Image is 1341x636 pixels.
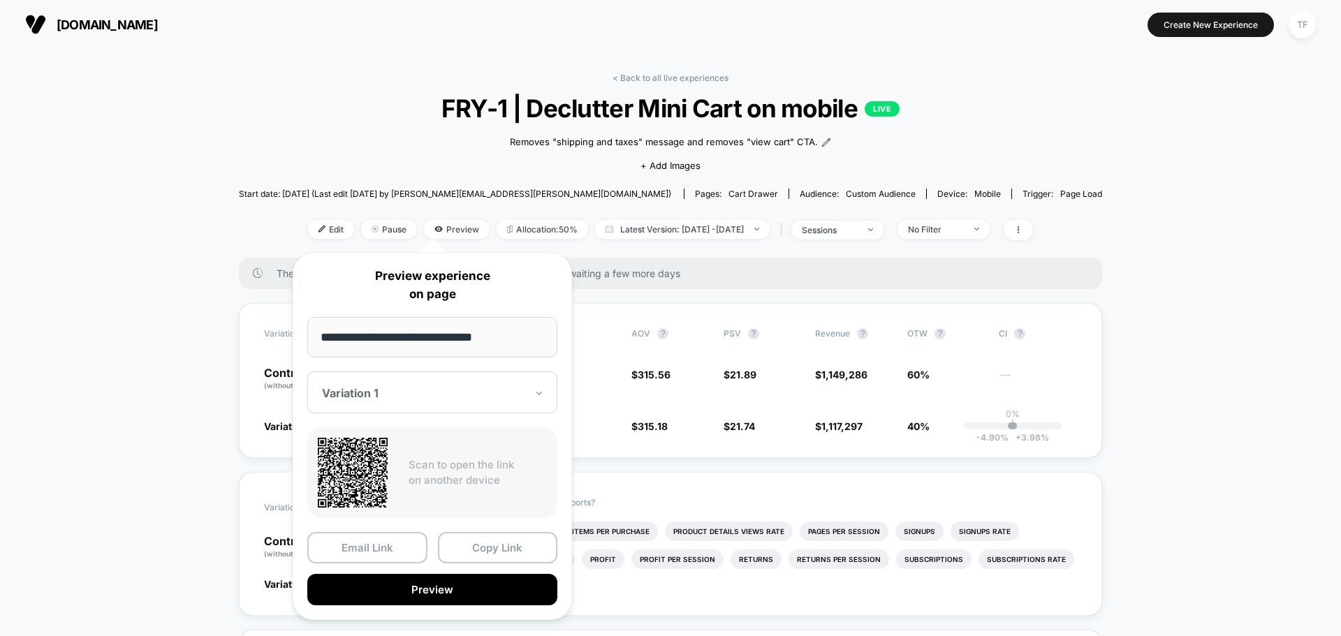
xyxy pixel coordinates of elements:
[471,497,1077,508] p: Would like to see more reports?
[318,225,325,232] img: edit
[789,549,889,569] li: Returns Per Session
[1023,188,1102,199] div: Trigger:
[935,328,946,339] button: ?
[307,532,427,563] button: Email Link
[308,220,354,239] span: Edit
[307,574,557,605] button: Preview
[815,369,867,380] span: $
[582,549,624,569] li: Profit
[846,188,916,199] span: Custom Audience
[264,549,327,558] span: (without changes)
[730,420,755,432] span: 21.74
[857,328,868,339] button: ?
[25,14,46,35] img: Visually logo
[731,549,782,569] li: Returns
[907,369,930,380] span: 60%
[976,432,1009,443] span: -4.90 %
[361,220,417,239] span: Pause
[264,535,353,559] p: Control
[951,522,1019,541] li: Signups Rate
[999,328,1076,339] span: CI
[815,328,850,339] span: Revenue
[754,228,759,230] img: end
[1284,10,1320,39] button: TF
[264,578,314,590] span: Variation 1
[264,381,327,390] span: (without changes)
[728,188,778,199] span: cart drawer
[907,328,984,339] span: OTW
[1014,328,1025,339] button: ?
[638,420,668,432] span: 315.18
[497,220,588,239] span: Allocation: 50%
[640,160,701,171] span: + Add Images
[606,225,613,232] img: calendar
[1148,13,1274,37] button: Create New Experience
[896,549,972,569] li: Subscriptions
[1006,408,1020,419] p: 0%
[821,420,863,432] span: 1,117,297
[974,228,979,230] img: end
[57,17,158,32] span: [DOMAIN_NAME]
[1009,432,1049,443] span: 3.98 %
[730,369,756,380] span: 21.89
[724,420,755,432] span: $
[424,220,490,239] span: Preview
[974,188,1001,199] span: mobile
[777,220,791,240] span: |
[631,420,668,432] span: $
[264,497,341,518] span: Variation
[1289,11,1316,38] div: TF
[821,369,867,380] span: 1,149,286
[748,328,759,339] button: ?
[908,224,964,235] div: No Filter
[999,371,1077,391] span: ---
[372,225,379,232] img: end
[638,369,670,380] span: 315.56
[631,328,650,339] span: AOV
[665,522,793,541] li: Product Details Views Rate
[979,549,1074,569] li: Subscriptions Rate
[595,220,770,239] span: Latest Version: [DATE] - [DATE]
[264,367,342,391] p: Control
[631,549,724,569] li: Profit Per Session
[631,369,670,380] span: $
[277,267,1074,279] span: There are still no statistically significant results. We recommend waiting a few more days
[868,228,873,231] img: end
[907,420,930,432] span: 40%
[264,420,314,432] span: Variation 1
[815,420,863,432] span: $
[613,73,728,83] a: < Back to all live experiences
[1060,188,1102,199] span: Page Load
[800,522,888,541] li: Pages Per Session
[510,135,818,149] span: Removes "shipping and taxes" message and removes "view cart" CTA.
[307,267,557,303] p: Preview experience on page
[1011,419,1014,429] p: |
[865,101,900,117] p: LIVE
[800,188,916,199] div: Audience:
[926,188,1011,199] span: Device:
[438,532,558,563] button: Copy Link
[282,94,1059,123] span: FRY-1 | Declutter Mini Cart on mobile
[895,522,944,541] li: Signups
[21,13,162,36] button: [DOMAIN_NAME]
[724,328,741,339] span: PSV
[802,225,858,235] div: sessions
[724,369,756,380] span: $
[409,457,547,489] p: Scan to open the link on another device
[695,188,778,199] div: Pages:
[1016,432,1021,443] span: +
[239,188,671,199] span: Start date: [DATE] (Last edit [DATE] by [PERSON_NAME][EMAIL_ADDRESS][PERSON_NAME][DOMAIN_NAME])
[507,225,513,233] img: rebalance
[657,328,668,339] button: ?
[264,328,341,339] span: Variation
[564,522,658,541] li: Items Per Purchase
